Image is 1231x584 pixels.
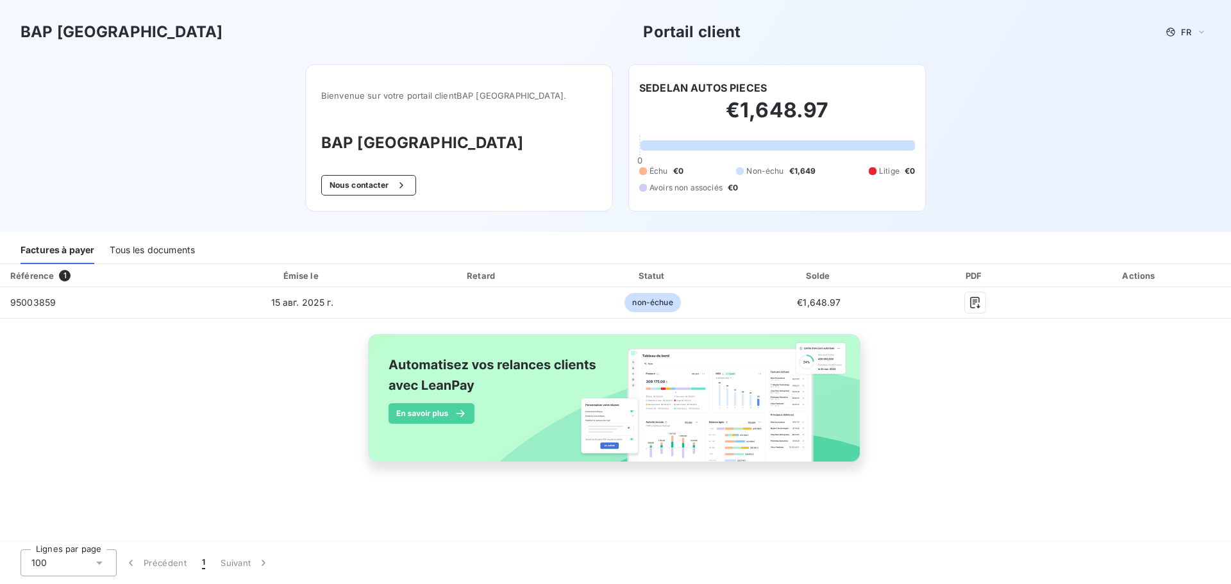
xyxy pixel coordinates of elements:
[21,21,222,44] h3: BAP [GEOGRAPHIC_DATA]
[10,271,54,281] div: Référence
[643,21,741,44] h3: Portail client
[321,90,597,101] span: Bienvenue sur votre portail client BAP [GEOGRAPHIC_DATA] .
[21,237,94,264] div: Factures à payer
[321,131,597,154] h3: BAP [GEOGRAPHIC_DATA]
[905,165,915,177] span: €0
[356,326,875,484] img: banner
[321,175,416,196] button: Nous contacter
[649,165,668,177] span: Échu
[639,80,767,96] h6: SEDELAN AUTOS PIECES
[194,549,213,576] button: 1
[110,237,195,264] div: Tous les documents
[202,556,205,569] span: 1
[399,269,566,282] div: Retard
[1051,269,1228,282] div: Actions
[879,165,900,177] span: Litige
[211,269,394,282] div: Émise le
[31,556,47,569] span: 100
[728,182,738,194] span: €0
[637,155,642,165] span: 0
[673,165,683,177] span: €0
[649,182,723,194] span: Avoirs non associés
[904,269,1046,282] div: PDF
[1181,27,1191,37] span: FR
[789,165,816,177] span: €1,649
[624,293,680,312] span: non-échue
[10,297,56,308] span: 95003859
[571,269,735,282] div: Statut
[797,297,841,308] span: €1,648.97
[59,270,71,281] span: 1
[739,269,898,282] div: Solde
[213,549,278,576] button: Suivant
[746,165,783,177] span: Non-échu
[271,297,333,308] span: 15 авг. 2025 г.
[639,97,915,136] h2: €1,648.97
[117,549,194,576] button: Précédent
